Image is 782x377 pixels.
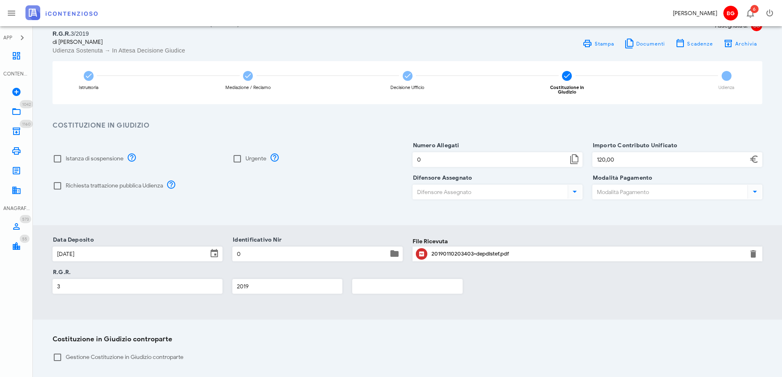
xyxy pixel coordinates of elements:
label: Data Deposito [50,236,94,244]
span: 55 [22,236,27,242]
div: di [PERSON_NAME] [53,38,403,46]
span: Archivia [735,41,757,47]
label: Numero Allegati [410,142,459,150]
span: Distintivo [20,120,33,128]
label: Richiesta trattazione pubblica Udienza [66,182,163,190]
button: Clicca per aprire un'anteprima del file o scaricarlo [416,248,427,260]
label: Urgente [245,155,266,163]
span: Stampa [594,41,614,47]
label: Importo Contributo Unificato [590,142,678,150]
img: logo-text-2x.png [25,5,98,20]
input: Importo Contributo Unificato [593,153,748,167]
span: 1160 [22,121,30,127]
span: R.G.R. [53,30,71,37]
span: Documenti [636,41,665,47]
button: Elimina [748,249,758,259]
div: Udienza [718,85,734,90]
div: [PERSON_NAME] [673,9,717,18]
h3: Costituzione in Giudizio [53,121,762,131]
label: Difensore Assegnato [410,174,472,182]
div: CONTENZIOSO [3,70,30,78]
h3: Costituzione in Giudizio controparte [53,334,762,345]
button: Documenti [619,38,670,49]
div: Udienza Sostenuta → In Attesa Decisione Giudice [53,46,403,55]
span: 5 [722,71,732,81]
button: Scadenze [670,38,718,49]
label: Modalità Pagamento [590,174,653,182]
div: ANAGRAFICA [3,205,30,212]
div: 3/2019 [53,30,403,38]
label: R.G.R. [50,268,71,276]
span: 1042 [22,102,31,107]
label: Identificativo Nir [230,236,282,244]
label: File Ricevuta [413,237,448,246]
div: 20190110203403-depdistef.pdf [431,251,744,257]
div: Decisione Ufficio [390,85,424,90]
input: Identificativo Nir [233,247,388,261]
button: Distintivo [740,3,760,23]
input: Difensore Assegnato [413,185,566,199]
span: BG [723,6,738,21]
a: Stampa [578,38,619,49]
label: Istanza di sospensione [66,155,124,163]
span: Distintivo [20,100,33,108]
span: Distintivo [20,235,30,243]
div: Mediazione / Reclamo [225,85,271,90]
button: BG [720,3,740,23]
span: Distintivo [750,5,759,13]
div: Costituzione in Giudizio [541,85,593,94]
input: Numero Allegati [413,153,568,167]
span: Distintivo [20,215,31,223]
div: Istruttoria [79,85,99,90]
input: Modalità Pagamento [593,185,746,199]
span: 573 [22,217,29,222]
label: Gestione Costituzione in Giudizio controparte [66,353,762,361]
span: Scadenze [687,41,713,47]
div: Clicca per aprire un'anteprima del file o scaricarlo [431,247,744,260]
button: Archivia [718,38,762,49]
input: R.G.R. [53,279,222,293]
